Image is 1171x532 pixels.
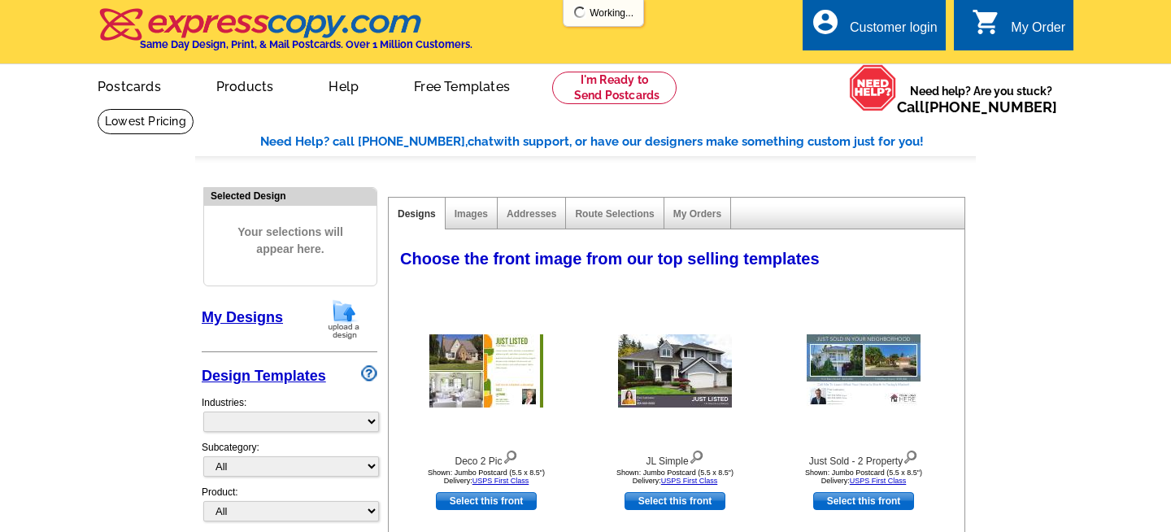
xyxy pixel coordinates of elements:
a: Addresses [507,208,556,220]
a: [PHONE_NUMBER] [925,98,1057,116]
span: Call [897,98,1057,116]
div: Shown: Jumbo Postcard (5.5 x 8.5") Delivery: [774,469,953,485]
img: JL Simple [618,334,732,408]
span: chat [468,134,494,149]
a: use this design [436,492,537,510]
a: Design Templates [202,368,326,384]
a: Free Templates [388,66,536,104]
a: Route Selections [575,208,654,220]
img: view design details [503,447,518,464]
span: Need help? Are you stuck? [897,83,1065,116]
div: Customer login [850,20,938,43]
div: Product: [202,485,377,530]
div: Deco 2 Pic [397,447,576,469]
a: Same Day Design, Print, & Mail Postcards. Over 1 Million Customers. [98,20,472,50]
a: Products [190,66,300,104]
img: Deco 2 Pic [429,334,543,408]
h4: Same Day Design, Print, & Mail Postcards. Over 1 Million Customers. [140,38,472,50]
img: view design details [903,447,918,464]
a: USPS First Class [472,477,529,485]
span: Your selections will appear here. [216,207,364,274]
img: design-wizard-help-icon.png [361,365,377,382]
a: use this design [813,492,914,510]
div: Just Sold - 2 Property [774,447,953,469]
a: Postcards [72,66,187,104]
a: account_circle Customer login [811,18,938,38]
a: Designs [398,208,436,220]
a: My Orders [673,208,721,220]
a: use this design [625,492,725,510]
div: Selected Design [204,188,377,203]
div: Subcategory: [202,440,377,485]
div: JL Simple [585,447,764,469]
img: view design details [689,447,704,464]
img: upload-design [323,299,365,340]
div: Need Help? call [PHONE_NUMBER], with support, or have our designers make something custom just fo... [260,133,976,151]
a: shopping_cart My Order [972,18,1065,38]
div: Industries: [202,387,377,440]
img: loading... [573,6,586,19]
a: Images [455,208,488,220]
i: account_circle [811,7,840,37]
div: My Order [1011,20,1065,43]
i: shopping_cart [972,7,1001,37]
a: Help [303,66,385,104]
div: Shown: Jumbo Postcard (5.5 x 8.5") Delivery: [397,469,576,485]
a: USPS First Class [850,477,907,485]
img: help [849,64,897,111]
a: USPS First Class [661,477,718,485]
span: Choose the front image from our top selling templates [400,250,820,268]
a: My Designs [202,309,283,325]
div: Shown: Jumbo Postcard (5.5 x 8.5") Delivery: [585,469,764,485]
img: Just Sold - 2 Property [807,334,921,408]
